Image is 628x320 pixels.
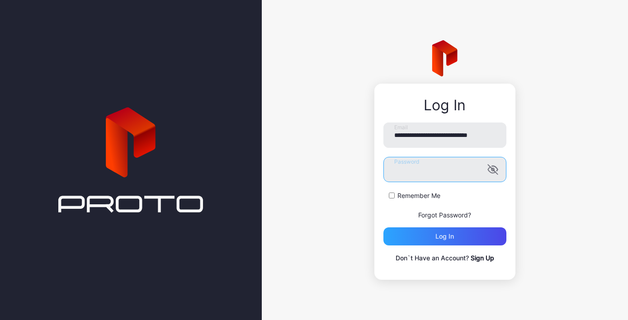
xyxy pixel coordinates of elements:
a: Forgot Password? [418,211,471,219]
div: Log in [435,233,454,240]
button: Log in [383,227,506,245]
button: Password [487,164,498,175]
input: Password [383,157,506,182]
a: Sign Up [471,254,494,262]
p: Don`t Have an Account? [383,253,506,264]
input: Email [383,122,506,148]
div: Log In [383,97,506,113]
label: Remember Me [397,191,440,200]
